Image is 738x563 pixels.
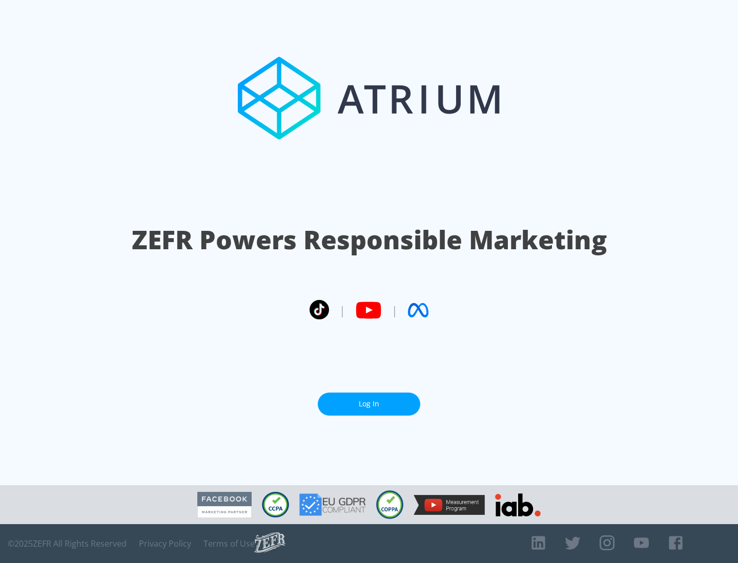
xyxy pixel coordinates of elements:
img: COPPA Compliant [376,490,403,519]
img: GDPR Compliant [299,493,366,516]
img: CCPA Compliant [262,492,289,517]
a: Privacy Policy [139,538,191,549]
img: Facebook Marketing Partner [197,492,252,518]
span: | [339,302,345,318]
span: © 2025 ZEFR All Rights Reserved [8,538,127,549]
h1: ZEFR Powers Responsible Marketing [132,222,607,257]
img: IAB [495,493,541,516]
span: | [392,302,398,318]
a: Log In [318,393,420,416]
a: Terms of Use [203,538,255,549]
img: YouTube Measurement Program [414,495,485,515]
